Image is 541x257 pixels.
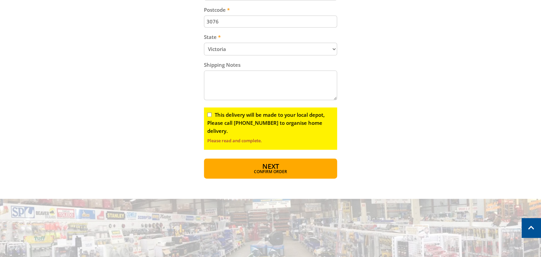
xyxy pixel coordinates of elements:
label: State [204,33,337,41]
label: Shipping Notes [204,61,337,69]
button: Next Confirm order [204,158,337,178]
span: Next [262,162,279,171]
label: Postcode [204,6,337,14]
select: Please select your state. [204,43,337,55]
span: Confirm order [218,170,323,174]
label: This delivery will be made to your local depot, Please call [PHONE_NUMBER] to organise home deliv... [207,111,325,134]
input: Please read and complete. [207,112,212,117]
input: Please enter your postcode. [204,15,337,28]
label: Please read and complete. [207,137,334,145]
